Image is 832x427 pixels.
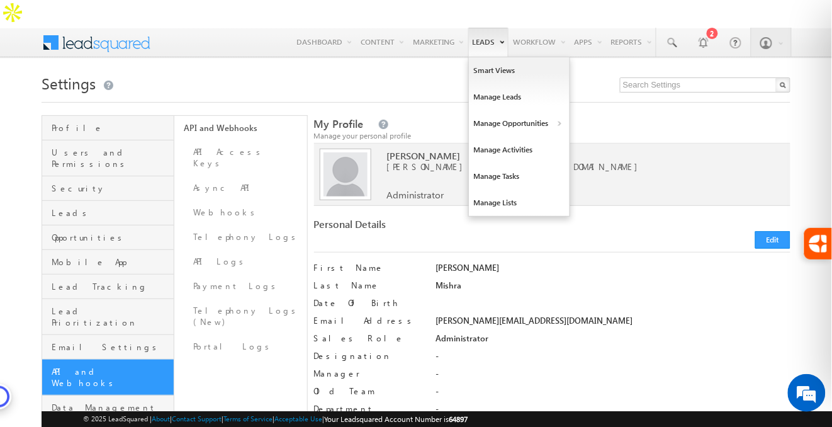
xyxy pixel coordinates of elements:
[174,334,306,359] a: Portal Logs
[65,66,211,83] div: Chat with us now
[174,299,306,334] a: Telephony Logs (New)
[607,28,656,55] a: Reports
[620,77,790,93] input: Search Settings
[314,130,790,142] div: Manage your personal profile
[314,219,546,236] div: Personal Details
[174,200,306,225] a: Webhooks
[436,403,790,421] div: -
[52,183,171,194] span: Security
[469,84,570,110] a: Manage Leads
[469,110,570,137] a: Manage Opportunities
[52,281,171,292] span: Lead Tracking
[52,366,171,389] span: API and Webhooks
[314,403,424,414] label: Department
[52,402,171,424] span: Data Management and Privacy
[42,201,174,225] a: Leads
[52,147,171,169] span: Users and Permissions
[174,140,306,176] a: API Access Keys
[509,28,570,55] a: Workflow
[172,414,222,423] a: Contact Support
[314,315,424,326] label: Email Address
[16,117,230,322] textarea: Type your message and hit 'Enter'
[469,137,570,163] a: Manage Activities
[42,140,174,176] a: Users and Permissions
[52,305,171,328] span: Lead Prioritization
[42,116,174,140] a: Profile
[52,122,171,134] span: Profile
[356,28,408,55] a: Content
[42,299,174,335] a: Lead Prioritization
[52,207,171,219] span: Leads
[42,250,174,275] a: Mobile App
[314,280,424,291] label: Last Name
[436,262,790,280] div: [PERSON_NAME]
[469,163,570,190] a: Manage Tasks
[174,249,306,274] a: API Logs
[174,225,306,249] a: Telephony Logs
[174,116,306,140] a: API and Webhooks
[436,385,790,403] div: -
[468,28,509,57] a: Leads
[42,335,174,360] a: Email Settings
[314,297,424,309] label: Date Of Birth
[174,274,306,299] a: Payment Logs
[42,73,96,93] span: Settings
[469,57,570,84] a: Smart Views
[436,350,790,368] div: -
[174,176,306,200] a: Async API
[52,256,171,268] span: Mobile App
[292,28,356,55] a: Dashboard
[314,333,424,344] label: Sales Role
[171,333,228,350] em: Start Chat
[570,28,606,55] a: Apps
[314,368,424,379] label: Manager
[42,360,174,396] a: API and Webhooks
[449,414,468,424] span: 64897
[436,315,790,333] div: [PERSON_NAME][EMAIL_ADDRESS][DOMAIN_NAME]
[387,189,444,200] span: Administrator
[436,368,790,385] div: -
[436,333,790,350] div: Administrator
[387,150,768,161] span: [PERSON_NAME]
[314,117,364,131] span: My Profile
[42,225,174,250] a: Opportunities
[42,176,174,201] a: Security
[408,28,468,55] a: Marketing
[314,262,424,273] label: First Name
[314,385,424,397] label: Old Team
[52,341,171,353] span: Email Settings
[21,66,53,83] img: d_60004797649_company_0_60004797649
[436,280,790,297] div: Mishra
[206,6,237,37] div: Minimize live chat window
[469,190,570,216] a: Manage Lists
[314,350,424,362] label: Designation
[707,28,718,39] div: 2
[387,161,768,173] span: [PERSON_NAME][EMAIL_ADDRESS][DOMAIN_NAME]
[42,275,174,299] a: Lead Tracking
[274,414,322,423] a: Acceptable Use
[83,413,468,425] span: © 2025 LeadSquared | | | | |
[223,414,273,423] a: Terms of Service
[755,231,790,249] button: Edit
[52,232,171,243] span: Opportunities
[324,414,468,424] span: Your Leadsquared Account Number is
[152,414,170,423] a: About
